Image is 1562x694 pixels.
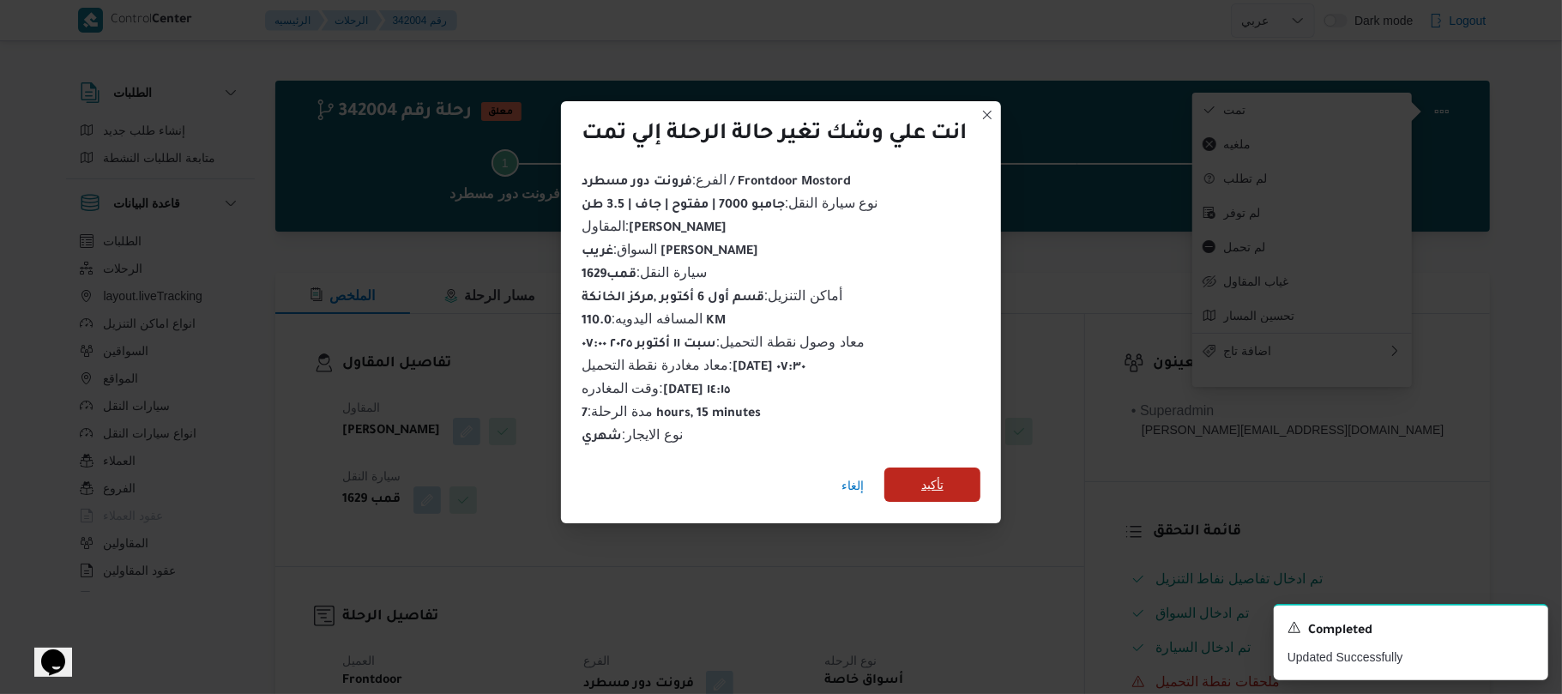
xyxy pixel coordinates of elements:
b: 7 hours, 15 minutes [582,407,761,421]
button: Closes this modal window [977,105,998,125]
b: قسم أول 6 أكتوبر ,مركز الخانكة [582,292,764,305]
button: تأكيد [884,468,980,502]
b: غريب [PERSON_NAME] [582,245,758,259]
span: وقت المغادره : [582,381,730,395]
b: شهري [582,431,622,444]
span: الفرع : [582,172,851,187]
span: السواق : [582,242,758,256]
b: قمب1629 [582,269,636,282]
p: Updated Successfully [1288,649,1535,667]
span: معاد وصول نقطة التحميل : [582,335,865,349]
span: نوع الايجار : [582,427,683,442]
iframe: chat widget [17,625,72,677]
b: فرونت دور مسطرد / Frontdoor Mostord [582,176,851,190]
b: 110.0 KM [582,315,726,329]
button: إلغاء [835,468,871,503]
b: [DATE] ١٤:١٥ [663,384,730,398]
span: Completed [1308,621,1372,642]
span: مدة الرحلة : [582,404,761,419]
b: [DATE] ٠٧:٣٠ [733,361,805,375]
span: سيارة النقل : [582,265,707,280]
b: سبت ١١ أكتوبر ٢٠٢٥ ٠٧:٠٠ [582,338,716,352]
span: معاد مغادرة نقطة التحميل : [582,358,805,372]
b: جامبو 7000 | مفتوح | جاف | 3.5 طن [582,199,785,213]
span: المقاول : [582,219,727,233]
b: [PERSON_NAME] [629,222,727,236]
div: Notification [1288,619,1535,642]
div: انت علي وشك تغير حالة الرحلة إلي تمت [582,122,967,149]
span: نوع سيارة النقل : [582,196,877,210]
span: المسافه اليدويه : [582,311,726,326]
span: إلغاء [841,475,864,496]
span: أماكن التنزيل : [582,288,842,303]
span: تأكيد [921,474,944,495]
